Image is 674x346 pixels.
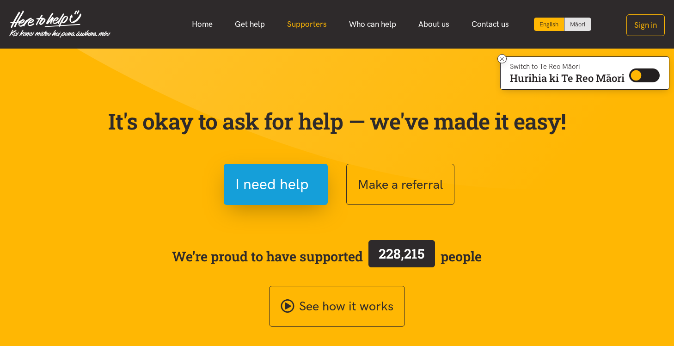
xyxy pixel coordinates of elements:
[534,18,564,31] div: Current language
[338,14,407,34] a: Who can help
[224,14,276,34] a: Get help
[106,108,568,135] p: It's okay to ask for help — we've made it easy!
[363,238,441,274] a: 228,215
[460,14,520,34] a: Contact us
[510,64,625,69] p: Switch to Te Reo Māori
[181,14,224,34] a: Home
[564,18,591,31] a: Switch to Te Reo Māori
[407,14,460,34] a: About us
[9,10,110,38] img: Home
[269,286,405,327] a: See how it works
[172,238,482,274] span: We’re proud to have supported people
[224,164,328,205] button: I need help
[235,173,309,196] span: I need help
[534,18,591,31] div: Language toggle
[626,14,665,36] button: Sign in
[276,14,338,34] a: Supporters
[510,74,625,82] p: Hurihia ki Te Reo Māori
[379,245,424,262] span: 228,215
[346,164,454,205] button: Make a referral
